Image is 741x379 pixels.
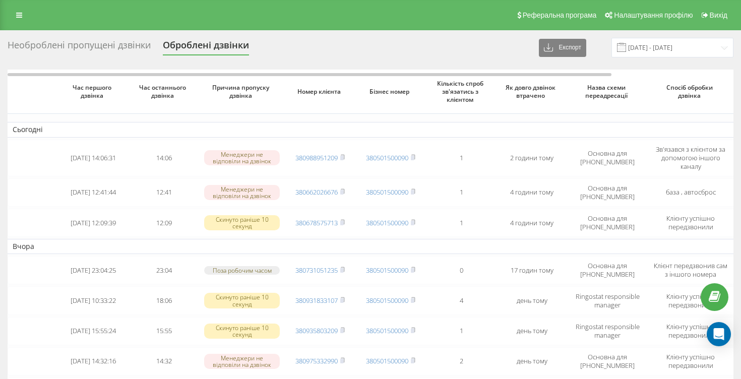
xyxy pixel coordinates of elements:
div: Скинуто раніше 10 секунд [204,215,280,230]
td: [DATE] 12:09:39 [58,209,129,237]
span: Назва схеми переадресації [576,84,639,99]
a: 380988951209 [295,153,338,162]
span: Як довго дзвінок втрачено [505,84,559,99]
td: 1 [426,317,497,345]
td: 14:32 [129,347,199,375]
td: 2 [426,347,497,375]
span: Час першого дзвінка [66,84,120,99]
td: Клієнту успішно передзвонили [648,317,733,345]
td: Основна для [PHONE_NUMBER] [567,347,648,375]
span: Спосіб обробки дзвінка [657,84,725,99]
div: Оброблені дзвінки [163,40,249,55]
a: 380501500090 [366,296,408,305]
div: Менеджери не відповіли на дзвінок [204,150,280,165]
div: Скинуто раніше 10 секунд [204,324,280,339]
span: Клієнт передзвонив сам з іншого номера [654,261,727,279]
td: Клієнту успішно передзвонили [648,209,733,237]
td: Основна для [PHONE_NUMBER] [567,178,648,207]
td: 1 [426,209,497,237]
a: 380731051235 [295,266,338,275]
td: [DATE] 14:06:31 [58,140,129,176]
a: 380501500090 [366,187,408,197]
td: 2 години тому [497,140,567,176]
a: 380678575713 [295,218,338,227]
span: Номер клієнта [293,88,347,96]
td: [DATE] 10:33:22 [58,286,129,314]
td: 23:04 [129,256,199,284]
td: 4 години тому [497,178,567,207]
a: 380501500090 [366,153,408,162]
div: Поза робочим часом [204,266,280,275]
a: 380501500090 [366,326,408,335]
td: 1 [426,140,497,176]
td: Ringostat responsible manager [567,286,648,314]
span: Причина пропуску дзвінка [208,84,276,99]
a: 380931833107 [295,296,338,305]
td: [DATE] 15:55:24 [58,317,129,345]
td: Клієнту успішно передзвонили [648,286,733,314]
a: 380662026676 [295,187,338,197]
div: Open Intercom Messenger [707,322,731,346]
span: Кількість спроб зв'язатись з клієнтом [434,80,488,103]
td: [DATE] 12:41:44 [58,178,129,207]
td: 17 годин тому [497,256,567,284]
div: Необроблені пропущені дзвінки [8,40,151,55]
a: 380501500090 [366,266,408,275]
td: [DATE] 14:32:16 [58,347,129,375]
td: Основна для [PHONE_NUMBER] [567,209,648,237]
td: 1 [426,178,497,207]
a: 380935803209 [295,326,338,335]
td: Клієнту успішно передзвонили [648,347,733,375]
span: Час останнього дзвінка [137,84,191,99]
div: Скинуто раніше 10 секунд [204,293,280,308]
td: 15:55 [129,317,199,345]
td: 18:06 [129,286,199,314]
td: [DATE] 23:04:25 [58,256,129,284]
a: 380975332990 [295,356,338,365]
td: 12:41 [129,178,199,207]
a: 380501500090 [366,218,408,227]
td: 0 [426,256,497,284]
td: Ringostat responsible manager [567,317,648,345]
span: база , автосброс [666,187,716,197]
div: Менеджери не відповіли на дзвінок [204,354,280,369]
td: день тому [497,347,567,375]
td: Основна для [PHONE_NUMBER] [567,140,648,176]
span: Зв'язався з клієнтом за допомогою іншого каналу [656,145,725,171]
span: Бізнес номер [363,88,418,96]
span: Налаштування профілю [614,11,693,19]
td: 4 години тому [497,209,567,237]
td: 4 [426,286,497,314]
button: Експорт [539,39,586,57]
td: Основна для [PHONE_NUMBER] [567,256,648,284]
td: день тому [497,286,567,314]
td: 12:09 [129,209,199,237]
div: Менеджери не відповіли на дзвінок [204,185,280,200]
a: 380501500090 [366,356,408,365]
span: Вихід [710,11,727,19]
span: Реферальна програма [523,11,597,19]
td: 14:06 [129,140,199,176]
td: день тому [497,317,567,345]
